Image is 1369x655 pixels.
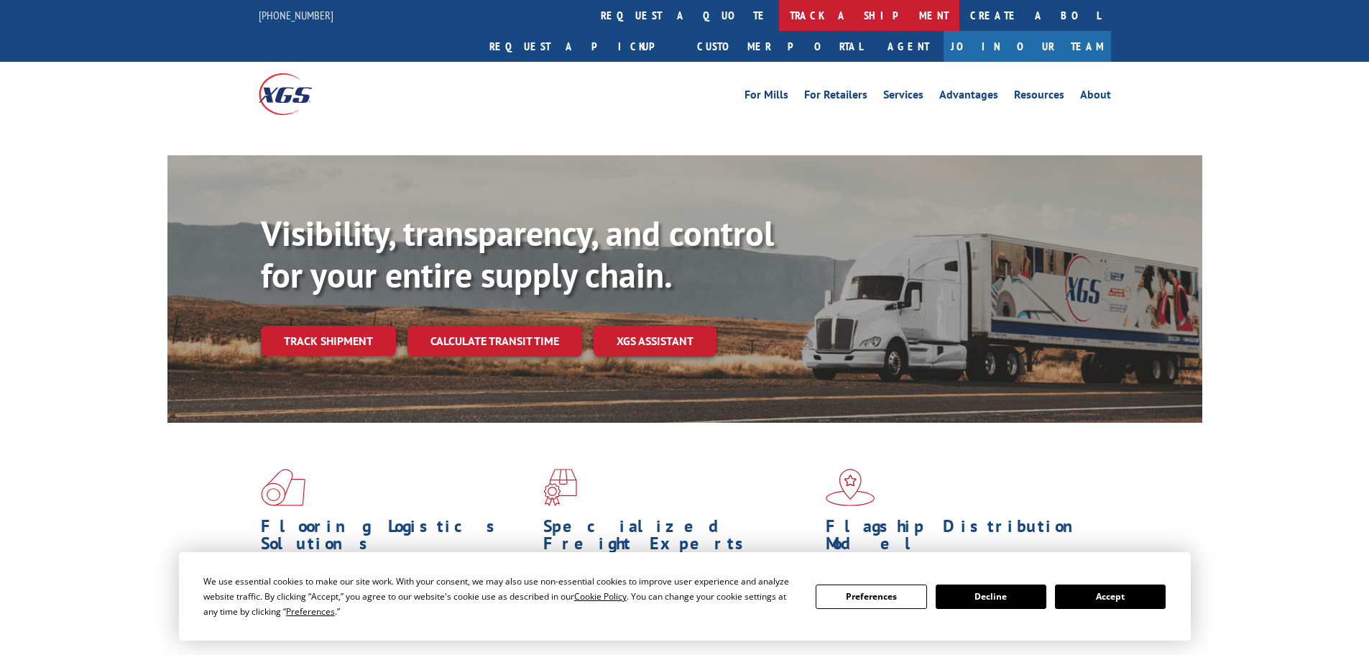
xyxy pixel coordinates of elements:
[816,585,926,609] button: Preferences
[745,89,788,105] a: For Mills
[286,605,335,618] span: Preferences
[179,552,1191,641] div: Cookie Consent Prompt
[686,31,873,62] a: Customer Portal
[261,326,396,356] a: Track shipment
[936,585,1046,609] button: Decline
[1055,585,1166,609] button: Accept
[594,326,716,357] a: XGS ASSISTANT
[407,326,582,357] a: Calculate transit time
[259,8,333,22] a: [PHONE_NUMBER]
[261,518,533,559] h1: Flooring Logistics Solutions
[543,518,815,559] h1: Specialized Freight Experts
[826,518,1097,559] h1: Flagship Distribution Model
[873,31,944,62] a: Agent
[944,31,1111,62] a: Join Our Team
[203,574,798,619] div: We use essential cookies to make our site work. With your consent, we may also use non-essential ...
[883,89,923,105] a: Services
[479,31,686,62] a: Request a pickup
[804,89,867,105] a: For Retailers
[826,469,875,506] img: xgs-icon-flagship-distribution-model-red
[939,89,998,105] a: Advantages
[574,590,627,603] span: Cookie Policy
[261,211,774,297] b: Visibility, transparency, and control for your entire supply chain.
[1080,89,1111,105] a: About
[543,469,577,506] img: xgs-icon-focused-on-flooring-red
[261,469,305,506] img: xgs-icon-total-supply-chain-intelligence-red
[1014,89,1064,105] a: Resources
